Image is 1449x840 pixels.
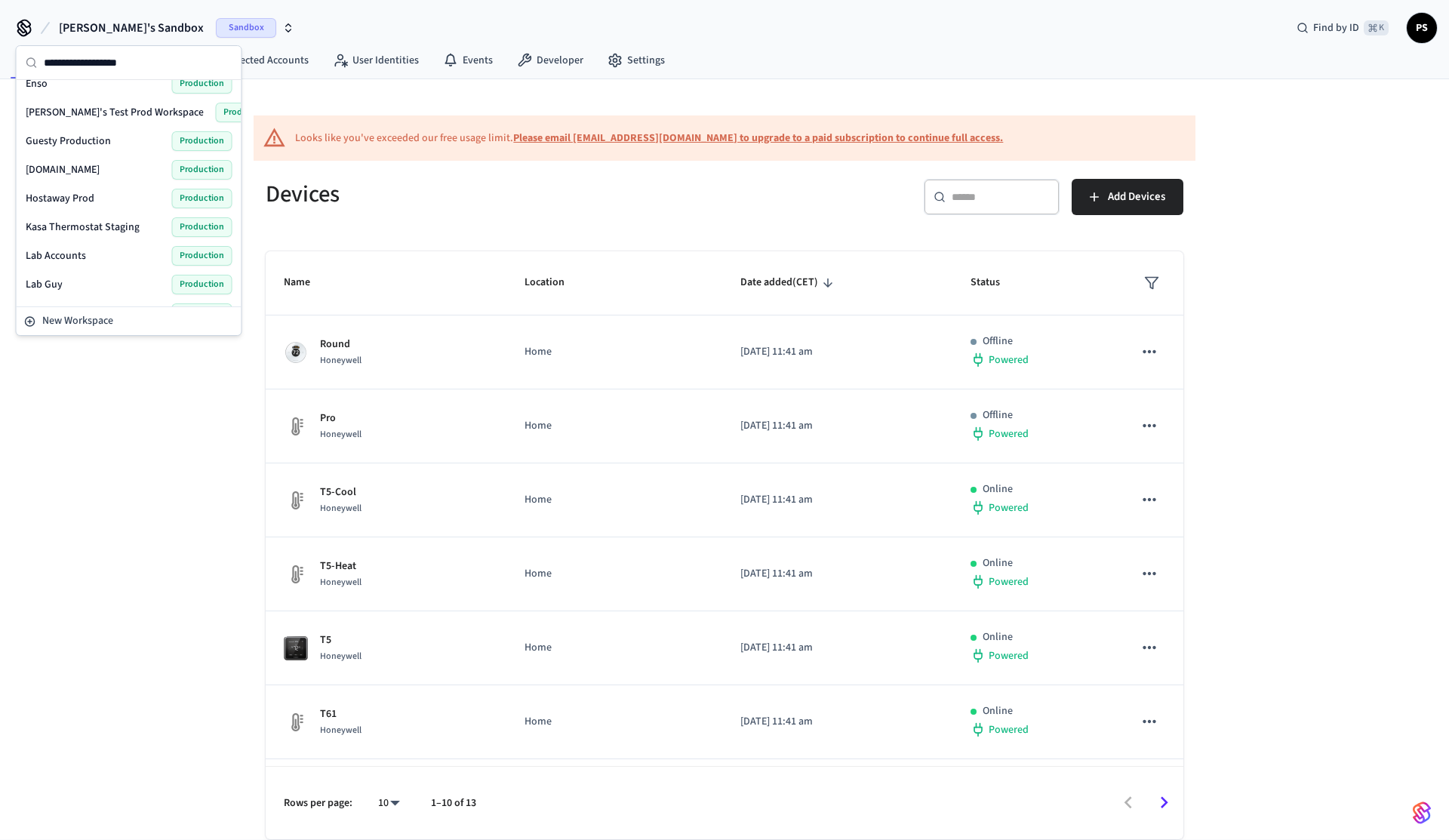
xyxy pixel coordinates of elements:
[740,566,934,582] p: [DATE] 11:41 am
[18,309,240,334] button: New Workspace
[26,220,140,235] span: Kasa Thermostat Staging
[3,47,82,74] a: Devices
[983,334,1013,349] p: Offline
[320,502,361,515] span: Honeywell
[1072,179,1183,215] button: Add Devices
[989,500,1029,515] span: Powered
[740,418,934,434] p: [DATE] 11:41 am
[989,648,1029,663] span: Powered
[320,706,361,722] p: T61
[1146,785,1182,820] button: Go to next page
[989,352,1029,368] span: Powered
[216,103,276,122] span: Production
[740,640,934,656] p: [DATE] 11:41 am
[1313,20,1359,35] span: Find by ID
[284,488,308,512] img: thermostat_fallback
[320,724,361,737] span: Honeywell
[172,74,232,94] span: Production
[320,558,361,574] p: T5-Heat
[983,703,1013,719] p: Online
[284,340,308,365] img: honeywell_round
[284,636,308,660] img: honeywell_t5t6
[172,275,232,294] span: Production
[983,408,1013,423] p: Offline
[989,574,1029,589] span: Powered
[321,47,431,74] a: User Identities
[971,271,1020,294] span: Status
[431,795,476,811] p: 1–10 of 13
[284,562,308,586] img: thermostat_fallback
[172,160,232,180] span: Production
[172,246,232,266] span: Production
[989,426,1029,442] span: Powered
[320,411,361,426] p: Pro
[172,303,232,323] span: Production
[1364,20,1389,35] span: ⌘ K
[26,105,204,120] span: [PERSON_NAME]'s Test Prod Workspace
[740,344,934,360] p: [DATE] 11:41 am
[525,418,704,434] p: Home
[740,271,838,294] span: Date added(CET)
[320,485,361,500] p: T5-Cool
[1284,14,1401,42] div: Find by ID⌘ K
[525,714,704,730] p: Home
[284,710,308,734] img: thermostat_fallback
[1407,13,1437,43] button: PS
[371,792,407,814] div: 10
[525,344,704,360] p: Home
[983,482,1013,497] p: Online
[26,306,45,321] span: Live
[525,271,584,294] span: Location
[216,18,276,38] span: Sandbox
[525,492,704,508] p: Home
[42,313,113,329] span: New Workspace
[740,714,934,730] p: [DATE] 11:41 am
[266,179,715,210] h5: Devices
[525,566,704,582] p: Home
[59,19,204,37] span: [PERSON_NAME]'s Sandbox
[26,134,111,149] span: Guesty Production
[983,555,1013,571] p: Online
[595,47,677,74] a: Settings
[989,722,1029,737] span: Powered
[295,131,1003,146] div: Looks like you've exceeded our free usage limit.
[320,576,361,589] span: Honeywell
[320,354,361,367] span: Honeywell
[983,629,1013,645] p: Online
[320,428,361,441] span: Honeywell
[431,47,505,74] a: Events
[320,650,361,663] span: Honeywell
[26,277,63,292] span: Lab Guy
[320,632,361,648] p: T5
[26,248,86,263] span: Lab Accounts
[26,162,100,177] span: [DOMAIN_NAME]
[320,337,361,352] p: Round
[284,271,330,294] span: Name
[172,131,232,151] span: Production
[172,217,232,237] span: Production
[505,47,595,74] a: Developer
[513,131,1003,146] a: Please email [EMAIL_ADDRESS][DOMAIN_NAME] to upgrade to a paid subscription to continue full access.
[740,492,934,508] p: [DATE] 11:41 am
[17,80,241,306] div: Suggestions
[1108,187,1165,207] span: Add Devices
[172,189,232,208] span: Production
[184,47,321,74] a: Connected Accounts
[284,795,352,811] p: Rows per page:
[26,191,94,206] span: Hostaway Prod
[525,640,704,656] p: Home
[1408,14,1435,42] span: PS
[26,76,48,91] span: Enso
[1413,801,1431,825] img: SeamLogoGradient.69752ec5.svg
[284,414,308,438] img: thermostat_fallback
